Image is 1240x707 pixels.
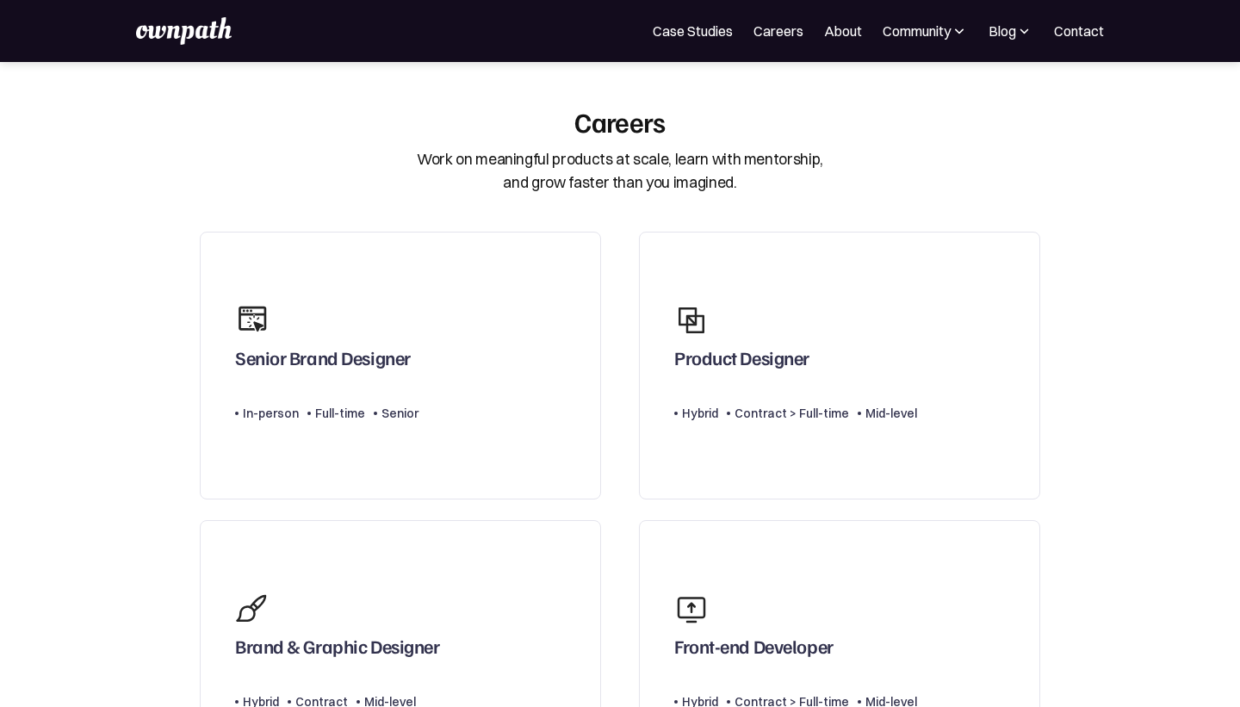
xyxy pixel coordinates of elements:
a: Case Studies [653,21,733,41]
a: Careers [753,21,803,41]
div: Community [883,21,968,41]
a: Senior Brand DesignerIn-personFull-timeSenior [200,232,601,499]
a: About [824,21,862,41]
div: Mid-level [865,403,917,424]
div: Blog [989,21,1016,41]
div: Blog [989,21,1033,41]
div: Careers [574,105,666,138]
div: Brand & Graphic Designer [235,635,439,666]
div: Product Designer [674,346,809,377]
div: Full-time [315,403,365,424]
div: Senior Brand Designer [235,346,411,377]
div: In-person [243,403,299,424]
a: Product DesignerHybridContract > Full-timeMid-level [639,232,1040,499]
div: Contract > Full-time [735,403,849,424]
div: Community [883,21,951,41]
div: Front-end Developer [674,635,834,666]
a: Contact [1054,21,1104,41]
div: Work on meaningful products at scale, learn with mentorship, and grow faster than you imagined. [417,148,823,194]
div: Senior [381,403,418,424]
div: Hybrid [682,403,718,424]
